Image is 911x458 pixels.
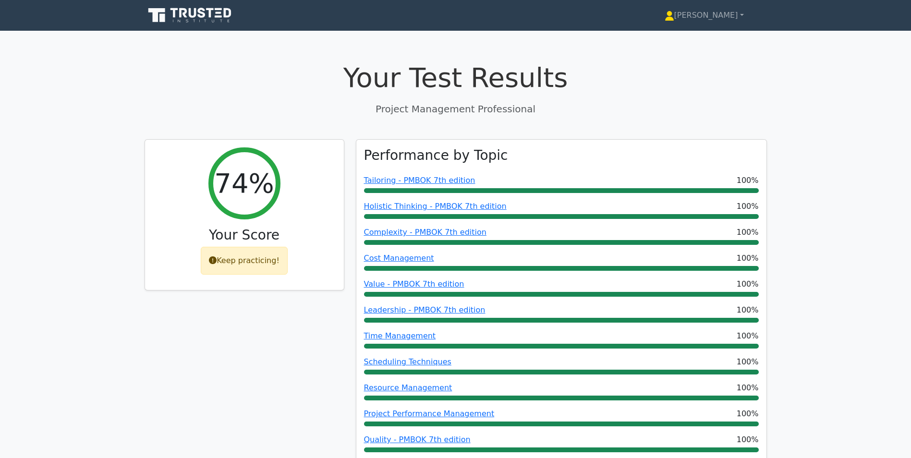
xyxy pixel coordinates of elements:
[737,227,759,238] span: 100%
[364,279,464,289] a: Value - PMBOK 7th edition
[737,304,759,316] span: 100%
[737,434,759,446] span: 100%
[642,6,767,25] a: [PERSON_NAME]
[737,253,759,264] span: 100%
[737,278,759,290] span: 100%
[364,305,486,314] a: Leadership - PMBOK 7th edition
[737,408,759,420] span: 100%
[145,102,767,116] p: Project Management Professional
[364,176,475,185] a: Tailoring - PMBOK 7th edition
[364,435,471,444] a: Quality - PMBOK 7th edition
[153,227,336,243] h3: Your Score
[201,247,288,275] div: Keep practicing!
[737,382,759,394] span: 100%
[364,357,451,366] a: Scheduling Techniques
[737,330,759,342] span: 100%
[364,253,434,263] a: Cost Management
[364,383,452,392] a: Resource Management
[364,331,436,340] a: Time Management
[364,147,508,164] h3: Performance by Topic
[214,167,274,199] h2: 74%
[737,175,759,186] span: 100%
[364,409,495,418] a: Project Performance Management
[145,61,767,94] h1: Your Test Results
[737,201,759,212] span: 100%
[737,356,759,368] span: 100%
[364,202,507,211] a: Holistic Thinking - PMBOK 7th edition
[364,228,486,237] a: Complexity - PMBOK 7th edition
